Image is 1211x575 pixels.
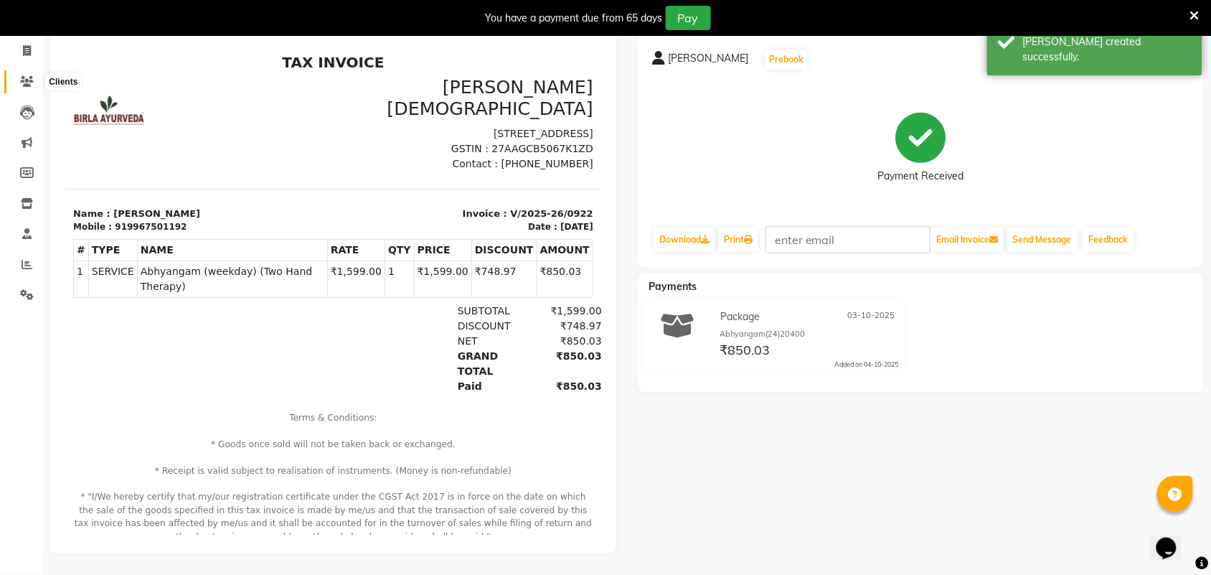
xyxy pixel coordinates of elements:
[278,159,529,173] p: Invoice : V/2025-26/0922
[407,213,472,250] td: ₹748.97
[385,331,461,346] div: Paid
[385,256,461,271] div: SUBTOTAL
[461,271,537,286] div: ₹748.97
[24,192,72,213] th: TYPE
[472,192,528,213] th: AMOUNT
[1007,228,1078,252] button: Send Message
[278,29,529,73] h3: [PERSON_NAME][DEMOGRAPHIC_DATA]
[72,192,263,213] th: NAME
[45,73,81,90] div: Clients
[385,301,461,331] div: GRAND TOTAL
[76,216,260,246] span: Abhyangam (weekday) (Two Hand Therapy)
[878,169,964,184] div: Payment Received
[461,256,537,271] div: ₹1,599.00
[263,213,320,250] td: ₹1,599.00
[718,228,758,252] a: Print
[835,360,899,370] div: Added on 04-10-2025
[263,192,320,213] th: RATE
[9,159,260,173] p: Name : [PERSON_NAME]
[461,331,537,346] div: ₹850.03
[654,228,715,252] a: Download
[349,213,407,250] td: ₹1,599.00
[666,6,711,30] button: Pay
[9,213,24,250] td: 1
[463,172,493,185] div: Date :
[461,286,537,301] div: ₹850.03
[1151,518,1197,561] iframe: chat widget
[496,172,529,185] div: [DATE]
[9,192,24,213] th: #
[486,11,663,26] div: You have a payment due from 65 days
[765,226,930,253] input: enter email
[720,309,760,324] span: Package
[9,363,529,495] p: Terms & Conditions: * Goods once sold will not be taken back or exchanged. * Receipt is valid sub...
[765,50,807,70] button: Prebook
[278,93,529,108] p: GSTIN : 27AAGCB5067K1ZD
[472,213,528,250] td: ₹850.03
[24,213,72,250] td: SERVICE
[1083,228,1134,252] a: Feedback
[349,192,407,213] th: PRICE
[9,6,529,23] h2: TAX INVOICE
[278,108,529,123] p: Contact : [PHONE_NUMBER]
[50,172,122,185] div: 919967501192
[720,328,898,340] div: Abhyangam(24)20400
[649,280,697,293] span: Payments
[407,192,472,213] th: DISCOUNT
[9,172,47,185] div: Mobile :
[461,301,537,331] div: ₹850.03
[931,228,1004,252] button: Email Invoice
[278,78,529,93] p: [STREET_ADDRESS]
[385,271,461,286] div: DISCOUNT
[385,286,461,301] div: NET
[1023,34,1192,65] div: Bill created successfully.
[321,192,350,213] th: QTY
[668,51,748,71] span: [PERSON_NAME]
[848,309,895,324] span: 03-10-2025
[720,342,770,362] span: ₹850.03
[321,213,350,250] td: 1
